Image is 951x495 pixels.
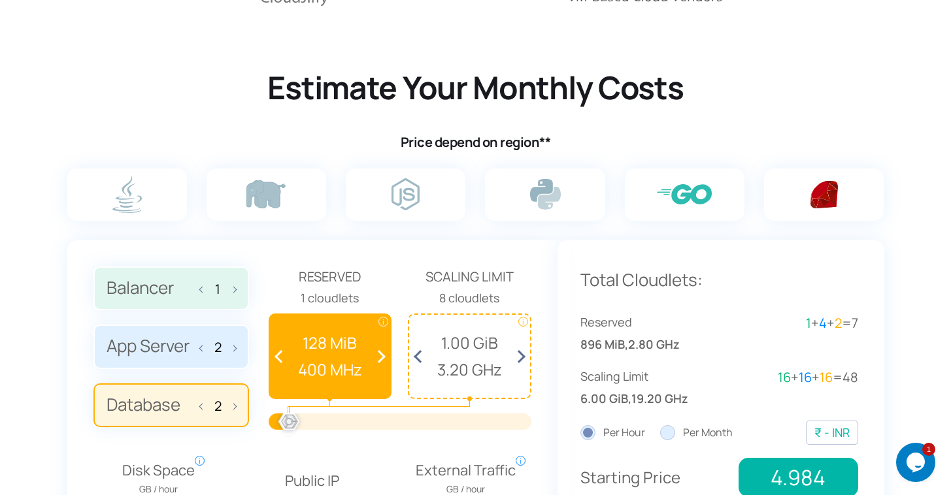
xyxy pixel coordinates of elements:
span: 16 [778,368,791,386]
div: + + = [719,313,858,334]
span: Scaling Limit [408,266,531,287]
span: 128 MiB [276,330,384,355]
label: Per Month [660,424,733,441]
h4: Price depend on region** [64,134,888,151]
p: Total Cloudlets: [580,266,858,294]
span: 896 MiB [580,335,625,354]
label: App Server [93,325,249,369]
input: Balancer [207,281,228,296]
div: , [580,313,720,354]
div: + + = [719,367,858,388]
span: 1.00 GiB [416,330,524,355]
span: i [195,456,205,466]
img: go [657,184,712,204]
img: php [246,180,286,208]
label: Per Hour [580,424,645,441]
img: python [530,179,561,210]
h2: Estimate Your Monthly Costs [64,67,888,108]
span: 16 [799,368,812,386]
span: 6.00 GiB [580,389,628,408]
span: 48 [843,368,858,386]
span: 2.80 GHz [628,335,680,354]
span: Scaling Limit [580,367,720,386]
img: node [392,178,420,210]
label: Balancer [93,266,249,311]
div: , [580,367,720,408]
span: 19.20 GHz [631,389,688,408]
span: i [516,456,526,466]
span: Reserved [580,313,720,332]
span: i [378,317,388,327]
span: Reserved [269,266,392,287]
span: 2 [835,314,842,332]
span: 1 [806,314,811,332]
span: i [518,317,528,327]
iframe: chat widget [896,443,938,482]
span: 3.20 GHz [416,357,524,382]
img: java [112,176,142,213]
input: Database [207,398,228,413]
p: Public IP [247,470,378,492]
span: 16 [820,368,833,386]
div: 8 cloudlets [408,289,531,308]
label: Database [93,383,249,428]
div: 1 cloudlets [269,289,392,308]
img: ruby [810,181,838,208]
p: Starting Price [580,465,729,490]
input: App Server [207,340,228,355]
span: 4 [819,314,827,332]
span: 400 MHz [276,357,384,382]
span: 7 [852,314,858,332]
div: ₹ - INR [814,423,850,442]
